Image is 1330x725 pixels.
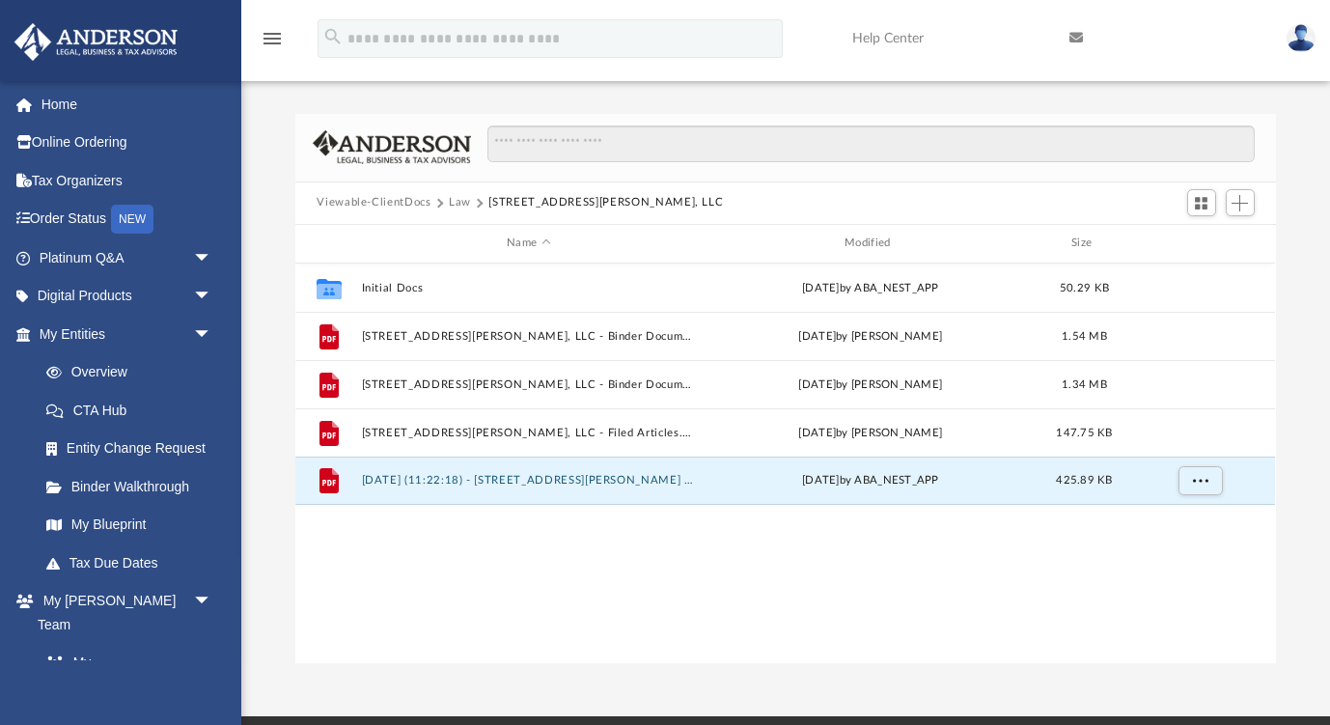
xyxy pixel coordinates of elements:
div: [DATE] by ABA_NEST_APP [704,472,1038,489]
button: Law [449,194,471,211]
button: More options [1178,466,1223,495]
button: [STREET_ADDRESS][PERSON_NAME], LLC - Binder Documents - DocuSigned.pdf [362,330,696,343]
a: CTA Hub [27,391,241,430]
span: arrow_drop_down [193,315,232,354]
div: [DATE] by ABA_NEST_APP [704,279,1038,296]
a: Overview [27,353,241,392]
div: id [1132,235,1267,252]
button: [DATE] (11:22:18) - [STREET_ADDRESS][PERSON_NAME] Acworth, LLC - EIN Letter from IRS.pdf [362,474,696,487]
a: Binder Walkthrough [27,467,241,506]
button: Initial Docs [362,282,696,294]
a: Home [14,85,241,124]
a: My [PERSON_NAME] Teamarrow_drop_down [14,582,232,644]
button: Viewable-ClientDocs [317,194,430,211]
a: Platinum Q&Aarrow_drop_down [14,238,241,277]
span: 425.89 KB [1057,475,1113,486]
div: NEW [111,205,153,234]
div: grid [295,264,1275,664]
span: 1.34 MB [1062,378,1107,389]
button: [STREET_ADDRESS][PERSON_NAME], LLC - Filed Articles.pdf [362,427,696,439]
span: 147.75 KB [1057,427,1113,437]
div: Modified [704,235,1038,252]
button: Add [1226,189,1255,216]
div: Name [361,235,695,252]
i: menu [261,27,284,50]
span: arrow_drop_down [193,238,232,278]
a: My Entitiesarrow_drop_down [14,315,241,353]
a: Entity Change Request [27,430,241,468]
div: [DATE] by [PERSON_NAME] [704,327,1038,345]
div: Size [1046,235,1123,252]
a: menu [261,37,284,50]
img: User Pic [1287,24,1316,52]
a: Online Ordering [14,124,241,162]
span: arrow_drop_down [193,582,232,622]
img: Anderson Advisors Platinum Portal [9,23,183,61]
span: 50.29 KB [1060,282,1109,293]
button: [STREET_ADDRESS][PERSON_NAME], LLC - Binder Documents.pdf [362,378,696,391]
button: Switch to Grid View [1187,189,1216,216]
a: Digital Productsarrow_drop_down [14,277,241,316]
input: Search files and folders [487,125,1255,162]
span: arrow_drop_down [193,277,232,317]
a: My Blueprint [27,506,232,544]
a: Order StatusNEW [14,200,241,239]
a: Tax Due Dates [27,544,241,582]
span: 1.54 MB [1062,330,1107,341]
button: [STREET_ADDRESS][PERSON_NAME], LLC [488,194,723,211]
div: [DATE] by [PERSON_NAME] [704,376,1038,393]
i: search [322,26,344,47]
div: id [304,235,352,252]
div: [DATE] by [PERSON_NAME] [704,424,1038,441]
a: Tax Organizers [14,161,241,200]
